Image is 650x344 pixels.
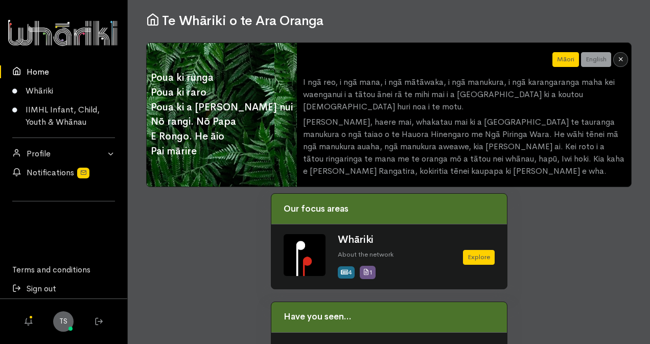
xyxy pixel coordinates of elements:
[581,52,611,67] button: English
[303,116,625,177] p: [PERSON_NAME], haere mai, whakatau mai ki a [GEOGRAPHIC_DATA] te tauranga manukura o ngā taiao o ...
[303,76,625,113] p: I ngā reo, i ngā mana, i ngā mātāwaka, i ngā manukura, i ngā karangaranga maha kei waenganui i a ...
[463,250,495,265] a: Explore
[271,194,507,224] div: Our focus areas
[43,208,84,220] iframe: LinkedIn Embedded Content
[271,302,507,333] div: Have you seen...
[147,66,297,163] span: Poua ki runga Poua ki raro Poua ki a [PERSON_NAME] nui Nō rangi. Nō Papa E Rongo. He āio Pai mārire
[552,52,579,67] button: Māori
[53,311,74,332] a: TS
[146,12,632,29] h1: Te Whāriki o te Ara Oranga
[284,234,326,276] img: Whariki%20Icon_Icon_Tile.png
[338,233,374,246] a: Whāriki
